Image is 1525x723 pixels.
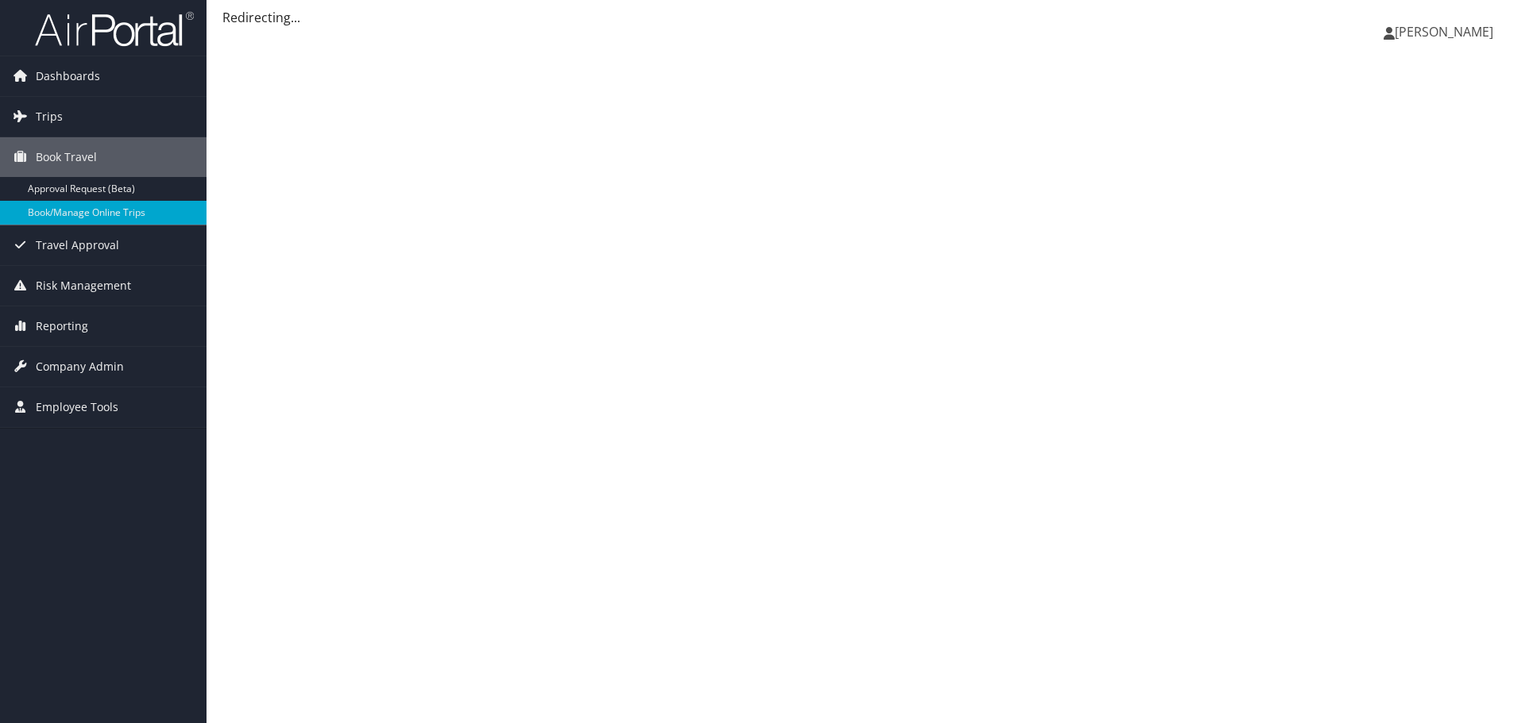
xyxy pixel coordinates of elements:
span: Company Admin [36,347,124,386]
span: Book Travel [36,137,97,177]
span: Dashboards [36,56,100,96]
a: [PERSON_NAME] [1384,8,1509,56]
div: Redirecting... [222,8,1509,27]
span: Trips [36,97,63,137]
span: Employee Tools [36,387,118,427]
span: Reporting [36,306,88,346]
img: airportal-logo.png [35,10,194,48]
span: Travel Approval [36,225,119,265]
span: Risk Management [36,266,131,306]
span: [PERSON_NAME] [1395,23,1493,40]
